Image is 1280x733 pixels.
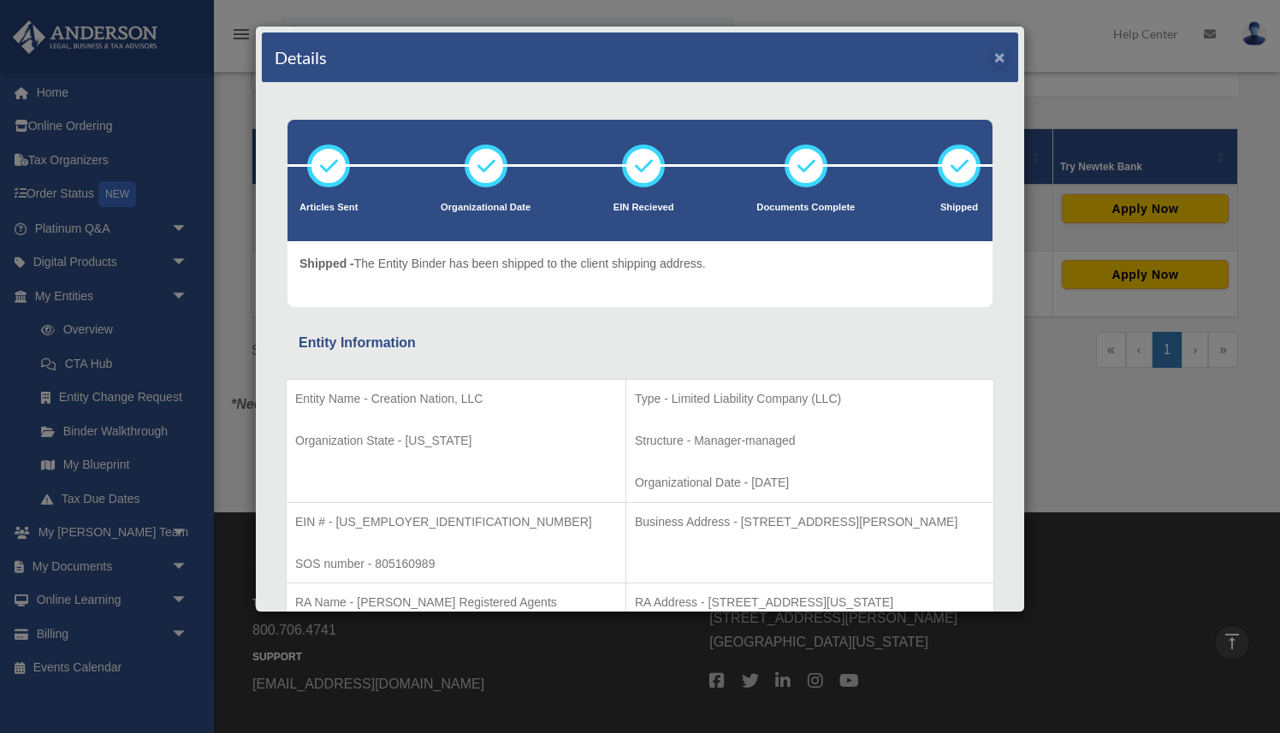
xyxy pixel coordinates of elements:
[613,199,674,216] p: EIN Recieved
[299,199,358,216] p: Articles Sent
[994,48,1005,66] button: ×
[299,257,354,270] span: Shipped -
[635,472,985,494] p: Organizational Date - [DATE]
[635,430,985,452] p: Structure - Manager-managed
[299,331,981,355] div: Entity Information
[635,388,985,410] p: Type - Limited Liability Company (LLC)
[756,199,855,216] p: Documents Complete
[295,553,617,575] p: SOS number - 805160989
[299,253,706,275] p: The Entity Binder has been shipped to the client shipping address.
[635,511,985,533] p: Business Address - [STREET_ADDRESS][PERSON_NAME]
[441,199,530,216] p: Organizational Date
[938,199,981,216] p: Shipped
[295,592,617,613] p: RA Name - [PERSON_NAME] Registered Agents
[635,592,985,613] p: RA Address - [STREET_ADDRESS][US_STATE]
[295,388,617,410] p: Entity Name - Creation Nation, LLC
[295,430,617,452] p: Organization State - [US_STATE]
[295,511,617,533] p: EIN # - [US_EMPLOYER_IDENTIFICATION_NUMBER]
[275,45,327,69] h4: Details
